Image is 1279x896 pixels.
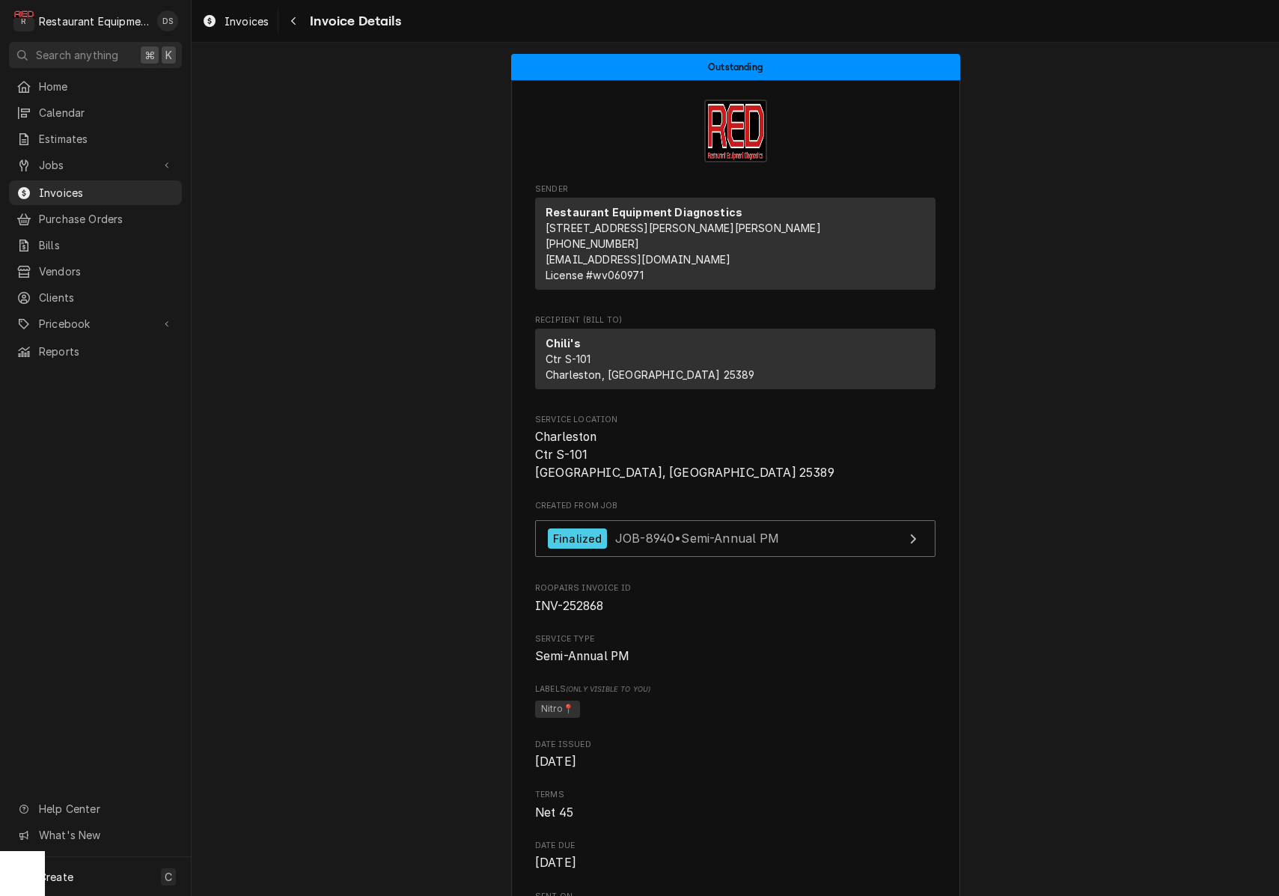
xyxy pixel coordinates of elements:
[39,13,149,29] div: Restaurant Equipment Diagnostics
[9,823,182,847] a: Go to What's New
[535,414,935,426] span: Service Location
[535,314,935,326] span: Recipient (Bill To)
[9,285,182,310] a: Clients
[39,316,152,332] span: Pricebook
[548,528,607,549] div: Finalized
[535,805,573,820] span: Net 45
[535,428,935,481] span: Service Location
[39,344,174,359] span: Reports
[39,290,174,305] span: Clients
[615,531,780,546] span: JOB-8940 • Semi-Annual PM
[9,153,182,177] a: Go to Jobs
[39,131,174,147] span: Estimates
[39,871,73,883] span: Create
[39,827,173,843] span: What's New
[39,79,174,94] span: Home
[9,74,182,99] a: Home
[144,47,155,63] span: ⌘
[535,739,935,771] div: Date Issued
[305,11,400,31] span: Invoice Details
[535,582,935,594] span: Roopairs Invoice ID
[535,698,935,721] span: [object Object]
[39,801,173,817] span: Help Center
[546,222,821,234] span: [STREET_ADDRESS][PERSON_NAME][PERSON_NAME]
[39,185,174,201] span: Invoices
[9,339,182,364] a: Reports
[546,253,730,266] a: [EMAIL_ADDRESS][DOMAIN_NAME]
[708,62,763,72] span: Outstanding
[157,10,178,31] div: Derek Stewart's Avatar
[535,430,834,479] span: Charleston Ctr S-101 [GEOGRAPHIC_DATA], [GEOGRAPHIC_DATA] 25389
[535,753,935,771] span: Date Issued
[704,100,767,162] img: Logo
[535,520,935,557] a: View Job
[36,47,118,63] span: Search anything
[535,840,935,852] span: Date Due
[281,9,305,33] button: Navigate back
[535,739,935,751] span: Date Issued
[535,633,935,665] div: Service Type
[9,127,182,151] a: Estimates
[535,683,935,720] div: [object Object]
[9,100,182,125] a: Calendar
[535,701,580,719] span: Nitro📍
[535,329,935,395] div: Recipient (Bill To)
[535,840,935,872] div: Date Due
[535,649,629,663] span: Semi-Annual PM
[9,233,182,257] a: Bills
[13,10,34,31] div: Restaurant Equipment Diagnostics's Avatar
[546,237,639,250] a: [PHONE_NUMBER]
[535,329,935,389] div: Recipient (Bill To)
[535,414,935,481] div: Service Location
[9,259,182,284] a: Vendors
[39,237,174,253] span: Bills
[546,337,581,350] strong: Chili's
[535,856,576,870] span: [DATE]
[165,869,172,885] span: C
[535,633,935,645] span: Service Type
[511,54,960,80] div: Status
[535,500,935,564] div: Created From Job
[535,183,935,195] span: Sender
[9,311,182,336] a: Go to Pricebook
[535,647,935,665] span: Service Type
[546,353,755,381] span: Ctr S-101 Charleston, [GEOGRAPHIC_DATA] 25389
[157,10,178,31] div: DS
[535,198,935,290] div: Sender
[546,206,742,219] strong: Restaurant Equipment Diagnostics
[535,755,576,769] span: [DATE]
[535,599,604,613] span: INV-252868
[13,10,34,31] div: R
[546,269,644,281] span: License # wv060971
[39,211,174,227] span: Purchase Orders
[535,597,935,615] span: Roopairs Invoice ID
[39,263,174,279] span: Vendors
[535,789,935,801] span: Terms
[39,105,174,121] span: Calendar
[535,500,935,512] span: Created From Job
[535,183,935,296] div: Invoice Sender
[566,685,650,693] span: (Only Visible to You)
[535,683,935,695] span: Labels
[535,582,935,615] div: Roopairs Invoice ID
[39,157,152,173] span: Jobs
[535,789,935,821] div: Terms
[9,180,182,205] a: Invoices
[535,854,935,872] span: Date Due
[9,796,182,821] a: Go to Help Center
[165,47,172,63] span: K
[535,198,935,296] div: Sender
[9,207,182,231] a: Purchase Orders
[196,9,275,34] a: Invoices
[535,314,935,396] div: Invoice Recipient
[225,13,269,29] span: Invoices
[535,804,935,822] span: Terms
[9,42,182,68] button: Search anything⌘K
